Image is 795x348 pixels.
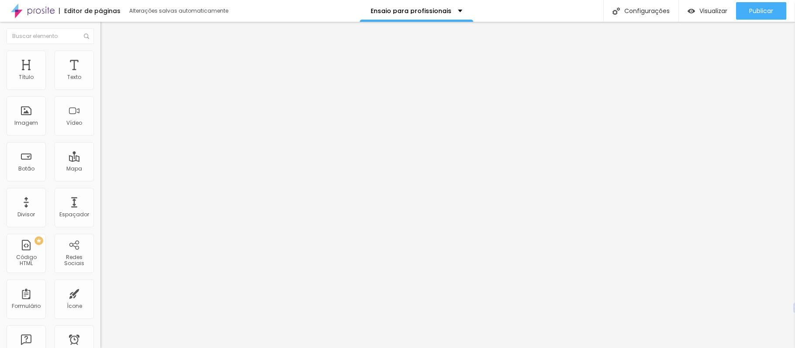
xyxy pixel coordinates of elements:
[18,165,34,172] font: Botão
[64,7,120,15] font: Editor de páginas
[14,119,38,126] font: Imagem
[736,2,786,20] button: Publicar
[64,253,84,267] font: Redes Sociais
[67,302,82,310] font: Ícone
[624,7,670,15] font: Configurações
[66,119,82,126] font: Vídeo
[84,34,89,39] img: Ícone
[688,7,695,15] img: view-1.svg
[100,22,795,348] iframe: Editor
[17,211,35,218] font: Divisor
[67,73,81,81] font: Texto
[371,7,451,15] font: Ensaio para profissionais
[66,165,82,172] font: Mapa
[59,211,89,218] font: Espaçador
[19,73,34,81] font: Título
[679,2,736,20] button: Visualizar
[16,253,37,267] font: Código HTML
[613,7,620,15] img: Ícone
[7,28,94,44] input: Buscar elemento
[749,7,773,15] font: Publicar
[129,7,228,14] font: Alterações salvas automaticamente
[699,7,727,15] font: Visualizar
[12,302,41,310] font: Formulário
